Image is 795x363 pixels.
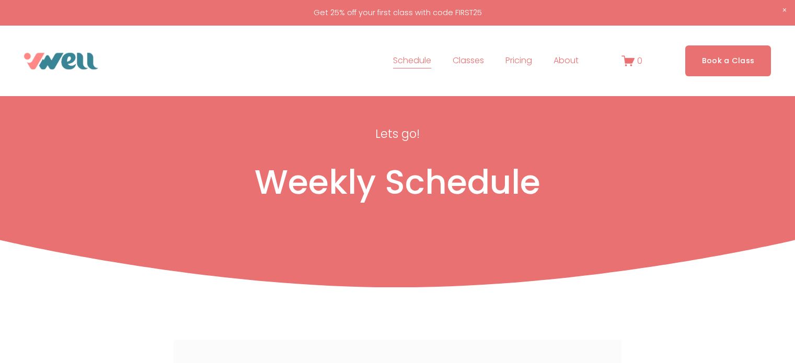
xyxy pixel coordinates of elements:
[554,53,579,68] span: About
[621,54,642,67] a: 0 items in cart
[24,53,98,69] img: VWell
[505,53,532,69] a: Pricing
[453,53,484,69] a: folder dropdown
[269,123,527,144] p: Lets go!
[554,53,579,69] a: folder dropdown
[685,45,771,76] a: Book a Class
[637,55,642,67] span: 0
[393,53,431,69] a: Schedule
[84,162,711,203] h1: Weekly Schedule
[453,53,484,68] span: Classes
